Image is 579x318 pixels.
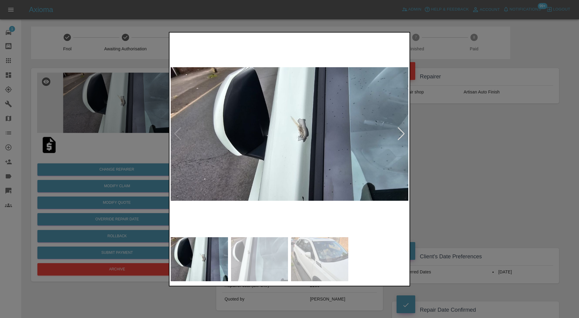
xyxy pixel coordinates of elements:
[267,159,377,173] td: DA15 8QQ
[222,105,268,119] td: Registration plates
[267,173,377,187] td: [PERSON_NAME]
[402,6,416,13] span: Admin
[448,46,501,52] span: Paid
[37,230,197,242] button: Rollback
[267,119,377,132] td: [DATE]
[273,46,327,52] span: Awaiting Repair
[222,119,268,132] td: Time of event
[398,86,461,99] td: Repair shop
[37,163,196,176] button: Change Repairer
[398,266,490,279] td: Preferred Dates
[267,86,377,105] td: SUZUKI VITARA 2019
[222,279,308,293] td: Repairer cost (ex. VAT)
[331,46,384,52] span: In Repair
[267,146,377,159] td: Repair
[397,306,555,314] h4: Repair Date Confirmed
[308,279,377,293] td: £160
[492,269,551,275] li: [DATE]
[222,293,308,306] td: Quoted by
[267,105,377,119] td: G9TTU
[417,5,464,14] button: Help & Feedback
[9,26,15,32] span: 1
[464,5,495,14] a: Account
[504,6,535,13] span: Notifications
[473,35,475,39] text: 8
[415,35,417,39] text: 7
[267,206,377,225] td: [PERSON_NAME][EMAIL_ADDRESS][PERSON_NAME][DOMAIN_NAME]
[308,266,377,279] td: £225
[267,187,377,206] td: 07403721558
[222,187,268,206] td: Driver Phone Number
[474,6,494,13] span: Account
[221,73,379,81] h4: Claim Information
[532,3,541,9] span: 99+
[222,86,268,105] td: Vehicle Make, Model, Year
[37,73,197,133] img: 06d50237-b67d-4257-a1e4-9a3e80549db3
[40,135,59,155] img: qt_1RvdTAA4aDea5wMj5Om7mO2x
[389,46,443,52] span: Finished
[37,180,197,192] a: Modify Claim
[539,5,566,14] button: Logout
[222,159,268,173] td: Vehicle Location
[222,146,268,159] td: Service Required
[37,197,196,209] button: Modify Quote
[222,206,268,225] td: Driver Email Address
[308,293,377,306] td: [PERSON_NAME]
[425,6,463,13] span: Help & Feedback
[495,5,536,14] button: Notifications
[221,253,379,261] h4: Quote
[357,35,359,39] text: 6
[397,253,555,261] h4: Client's Date Preferences
[222,173,268,187] td: Driver
[37,213,197,225] button: Override Repair Date
[394,5,417,14] a: Admin
[37,263,197,275] button: Archive
[41,46,94,52] span: Fnol
[37,247,197,259] button: Submit Payment
[461,86,553,99] td: Artisan Auto Finish
[397,73,555,81] h4: Repairer
[222,266,308,279] td: Total cost (ex. VAT)
[222,132,268,146] td: Status
[99,46,152,52] span: Awaiting Authorisation
[267,132,377,146] td: Awaiting Repair
[29,5,53,14] h5: Axioma
[547,6,564,13] span: Logout
[299,35,301,39] text: 5
[4,2,18,17] button: Open drawer
[215,46,268,52] span: Bidding
[157,46,210,52] span: In Marketplace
